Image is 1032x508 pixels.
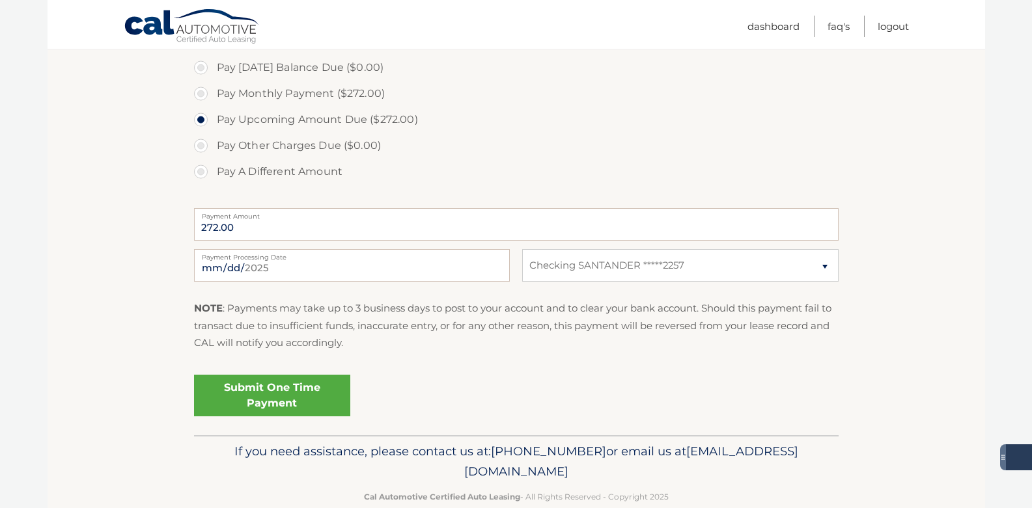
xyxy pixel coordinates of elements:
[194,208,839,241] input: Payment Amount
[194,375,350,416] a: Submit One Time Payment
[202,490,830,503] p: - All Rights Reserved - Copyright 2025
[194,249,510,260] label: Payment Processing Date
[194,133,839,159] label: Pay Other Charges Due ($0.00)
[364,492,520,501] strong: Cal Automotive Certified Auto Leasing
[194,302,223,314] strong: NOTE
[124,8,260,46] a: Cal Automotive
[747,16,800,37] a: Dashboard
[194,208,839,219] label: Payment Amount
[194,249,510,282] input: Payment Date
[194,55,839,81] label: Pay [DATE] Balance Due ($0.00)
[194,81,839,107] label: Pay Monthly Payment ($272.00)
[828,16,850,37] a: FAQ's
[202,441,830,483] p: If you need assistance, please contact us at: or email us at
[878,16,909,37] a: Logout
[194,300,839,351] p: : Payments may take up to 3 business days to post to your account and to clear your bank account....
[194,159,839,185] label: Pay A Different Amount
[491,444,606,459] span: [PHONE_NUMBER]
[194,107,839,133] label: Pay Upcoming Amount Due ($272.00)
